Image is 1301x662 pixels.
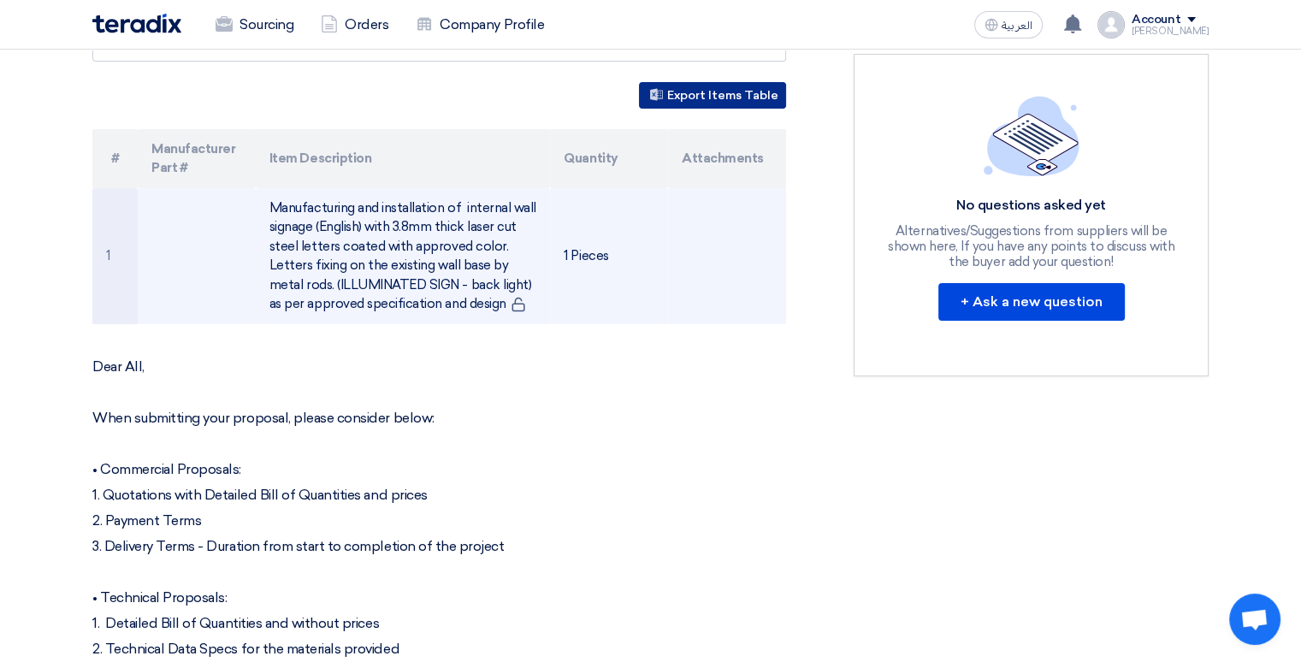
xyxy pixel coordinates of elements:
[92,188,138,324] td: 1
[402,6,558,44] a: Company Profile
[550,129,668,188] th: Quantity
[92,410,786,427] p: When submitting your proposal, please consider below:
[92,538,786,555] p: 3. Delivery Terms - Duration from start to completion of the project
[307,6,402,44] a: Orders
[639,82,786,109] button: Export Items Table
[92,512,786,529] p: 2. Payment Terms
[974,11,1043,38] button: العربية
[886,223,1177,269] div: Alternatives/Suggestions from suppliers will be shown here, If you have any points to discuss wit...
[92,129,138,188] th: #
[1132,27,1209,36] div: [PERSON_NAME]
[202,6,307,44] a: Sourcing
[550,188,668,324] td: 1 Pieces
[256,188,551,324] td: Manufacturing and installation of internal wall signage (English) with 3.8mm thick laser cut stee...
[92,14,181,33] img: Teradix logo
[938,283,1125,321] button: + Ask a new question
[668,129,786,188] th: Attachments
[92,358,786,375] p: Dear All,
[1132,13,1180,27] div: Account
[138,129,256,188] th: Manufacturer Part #
[1229,594,1280,645] a: Open chat
[256,129,551,188] th: Item Description
[886,197,1177,215] div: No questions asked yet
[984,96,1079,176] img: empty_state_list.svg
[92,461,786,478] p: • Commercial Proposals:
[1097,11,1125,38] img: profile_test.png
[92,487,786,504] p: 1. Quotations with Detailed Bill of Quantities and prices
[1002,20,1032,32] span: العربية
[92,641,786,658] p: 2. Technical Data Specs for the materials provided
[92,589,786,606] p: • Technical Proposals:
[92,615,786,632] p: 1. Detailed Bill of Quantities and without prices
